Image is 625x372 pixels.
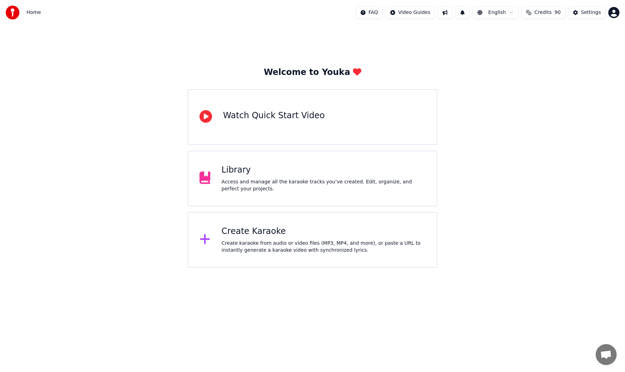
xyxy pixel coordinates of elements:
span: Credits [534,9,551,16]
span: Home [27,9,41,16]
div: Access and manage all the karaoke tracks you’ve created. Edit, organize, and perfect your projects. [221,179,426,192]
div: Watch Quick Start Video [223,110,325,121]
div: Create Karaoke [221,226,426,237]
button: Credits90 [521,6,565,19]
a: Open chat [596,344,617,365]
div: Library [221,165,426,176]
div: Create karaoke from audio or video files (MP3, MP4, and more), or paste a URL to instantly genera... [221,240,426,254]
button: FAQ [356,6,383,19]
nav: breadcrumb [27,9,41,16]
div: Welcome to Youka [264,67,361,78]
span: 90 [555,9,561,16]
img: youka [6,6,20,20]
button: Settings [568,6,605,19]
div: Settings [581,9,601,16]
button: Video Guides [385,6,435,19]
